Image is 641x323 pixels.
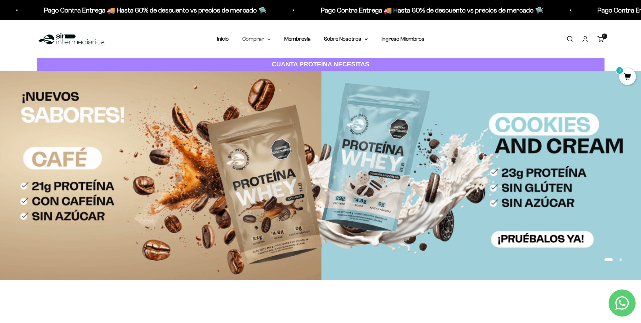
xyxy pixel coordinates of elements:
summary: Comprar [242,35,271,43]
a: CUANTA PROTEÍNA NECESITAS [37,58,605,71]
span: 3 [603,35,605,38]
a: Membresía [284,36,311,42]
strong: CUANTA PROTEÍNA NECESITAS [272,61,369,68]
mark: 3 [616,66,624,74]
summary: Sobre Nosotros [324,35,368,43]
a: 3 [619,73,636,81]
a: Inicio [217,36,229,42]
p: Pago Contra Entrega 🚚 Hasta 60% de descuento vs precios de mercado 🛸 [321,5,543,16]
a: Ingreso Miembros [381,36,424,42]
p: Pago Contra Entrega 🚚 Hasta 60% de descuento vs precios de mercado 🛸 [44,5,267,16]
